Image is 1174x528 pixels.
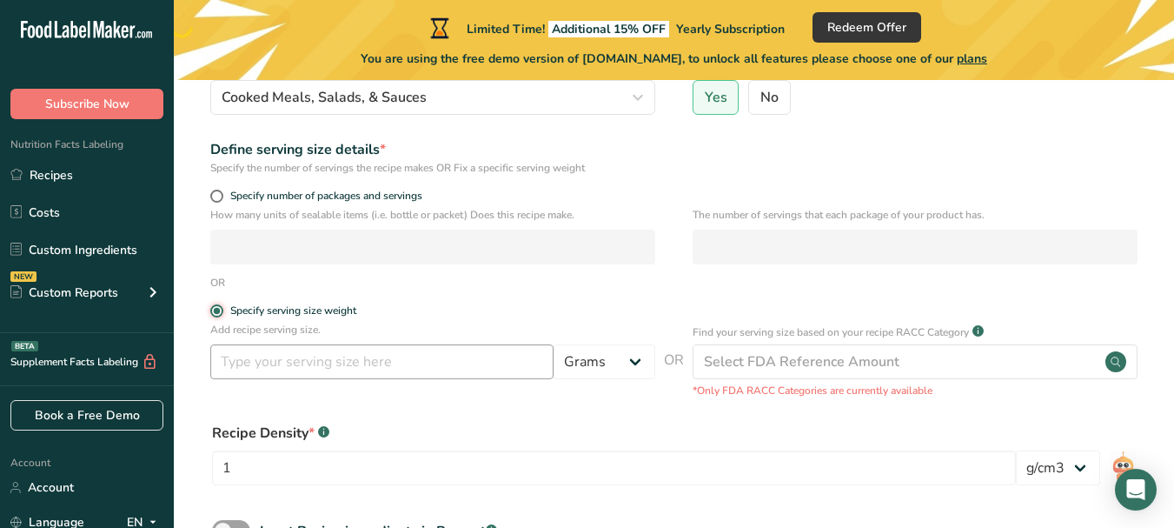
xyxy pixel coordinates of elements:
div: Select FDA Reference Amount [704,351,899,372]
span: Specify number of packages and servings [223,190,422,203]
span: No [760,89,779,106]
span: plans [957,50,987,67]
button: Subscribe Now [10,89,163,119]
div: Define serving size details [210,139,655,160]
div: Custom Reports [10,284,118,302]
p: Add recipe serving size. [210,322,655,338]
div: NEW [10,271,36,282]
span: Redeem Offer [827,18,906,37]
div: Recipe Density [212,423,1016,444]
input: Type your serving size here [210,344,554,379]
span: Cooked Meals, Salads, & Sauces [222,87,427,108]
p: The number of servings that each package of your product has. [693,207,1138,223]
span: You are using the free demo version of [DOMAIN_NAME], to unlock all features please choose one of... [361,50,987,68]
p: Find your serving size based on your recipe RACC Category [693,324,969,340]
span: Additional 15% OFF [548,21,669,37]
div: OR [210,275,225,291]
div: Limited Time! [427,17,785,38]
span: Yes [705,89,727,106]
a: Book a Free Demo [10,400,163,431]
button: Redeem Offer [813,12,921,43]
button: Cooked Meals, Salads, & Sauces [210,80,655,115]
input: Type your density here [212,451,1016,485]
div: Specify the number of servings the recipe makes OR Fix a specific serving weight [210,160,655,176]
span: Subscribe Now [45,95,129,113]
p: *Only FDA RACC Categories are currently available [693,383,1138,398]
div: Specify serving size weight [230,304,356,317]
img: ai-bot.1dcbe71.gif [1111,451,1136,490]
span: Yearly Subscription [676,21,785,37]
div: BETA [11,341,38,351]
div: Open Intercom Messenger [1115,469,1157,511]
p: How many units of sealable items (i.e. bottle or packet) Does this recipe make. [210,207,655,223]
span: OR [664,350,684,398]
